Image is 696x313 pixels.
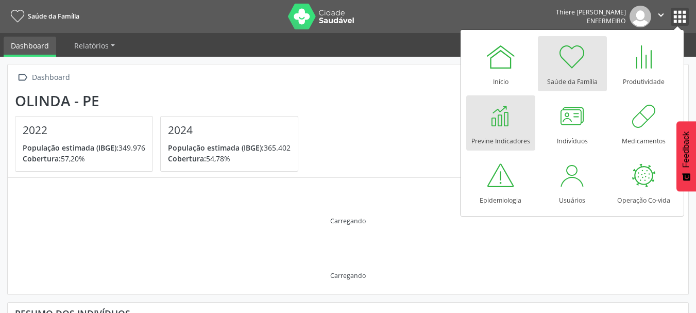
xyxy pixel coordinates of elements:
[168,143,264,153] span: População estimada (IBGE):
[466,155,535,210] a: Epidemiologia
[168,154,206,163] span: Cobertura:
[609,36,678,91] a: Produtividade
[168,142,291,153] p: 365.402
[538,155,607,210] a: Usuários
[676,121,696,191] button: Feedback - Mostrar pesquisa
[67,37,122,55] a: Relatórios
[556,8,626,17] div: Thiere [PERSON_NAME]
[630,6,651,27] img: img
[538,95,607,151] a: Indivíduos
[74,41,109,51] span: Relatórios
[4,37,56,57] a: Dashboard
[682,131,691,168] span: Feedback
[466,95,535,151] a: Previne Indicadores
[28,12,79,21] span: Saúde da Família
[23,143,118,153] span: População estimada (IBGE):
[15,70,30,85] i: 
[655,9,667,21] i: 
[23,154,61,163] span: Cobertura:
[587,17,626,25] span: Enfermeiro
[466,36,535,91] a: Início
[538,36,607,91] a: Saúde da Família
[23,153,145,164] p: 57,20%
[23,124,145,137] h4: 2022
[30,70,72,85] div: Dashboard
[15,92,305,109] div: Olinda - PE
[168,124,291,137] h4: 2024
[671,8,689,26] button: apps
[609,95,678,151] a: Medicamentos
[609,155,678,210] a: Operação Co-vida
[651,6,671,27] button: 
[168,153,291,164] p: 54,78%
[330,271,366,280] div: Carregando
[7,8,79,25] a: Saúde da Família
[330,217,366,225] div: Carregando
[15,70,72,85] a:  Dashboard
[23,142,145,153] p: 349.976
